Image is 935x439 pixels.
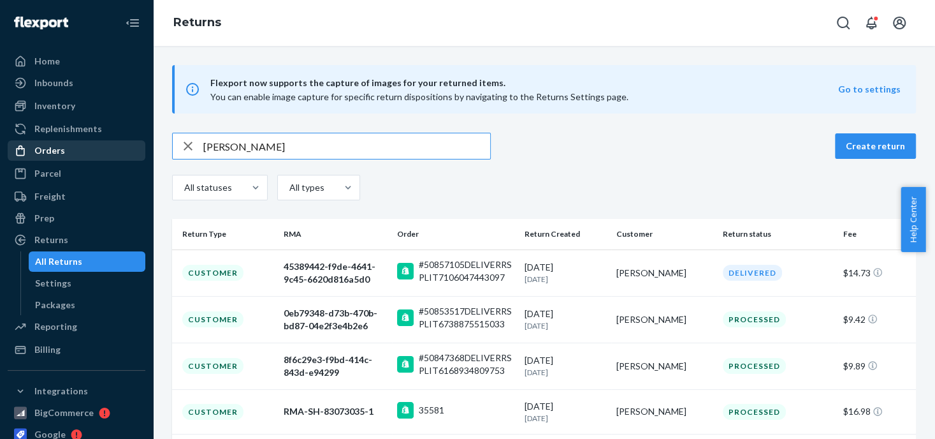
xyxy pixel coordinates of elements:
th: Customer [611,219,718,249]
a: Orders [8,140,145,161]
div: #50847368DELIVERRSPLIT6168934809753 [419,352,514,377]
a: All Returns [29,251,146,272]
div: 35581 [419,404,444,417]
p: [DATE] [525,367,606,378]
div: [DATE] [525,354,606,378]
div: Parcel [34,167,61,180]
div: Orders [34,144,65,157]
div: [PERSON_NAME] [616,360,713,373]
a: Prep [8,208,145,228]
th: RMA [279,219,392,249]
div: Replenishments [34,123,102,135]
p: [DATE] [525,320,606,331]
div: Prep [34,212,54,225]
a: Packages [29,295,146,315]
th: Return Created [519,219,611,249]
div: Processed [723,404,786,420]
div: #50857105DELIVERRSPLIT7106047443097 [419,258,514,284]
div: Processed [723,358,786,374]
a: Freight [8,186,145,207]
div: [PERSON_NAME] [616,313,713,326]
div: [DATE] [525,261,606,285]
button: Go to settings [838,83,901,96]
div: 8f6c29e3-f9bd-414c-843d-e94299 [284,353,387,379]
a: Returns [8,230,145,250]
th: Return Type [172,219,279,249]
a: Billing [8,339,145,360]
div: Inventory [34,100,75,112]
div: Processed [723,311,786,327]
button: Open Search Box [830,10,856,36]
div: Inbounds [34,77,73,89]
input: Search returns by rma, id, tracking number [203,133,490,159]
button: Integrations [8,381,145,401]
a: Replenishments [8,119,145,139]
div: Customer [182,265,243,281]
button: Open account menu [887,10,912,36]
a: Reporting [8,316,145,337]
div: Settings [35,277,71,290]
button: Create return [835,133,916,159]
div: Customer [182,311,243,327]
div: 45389442-f9de-4641-9c45-6620d816a5d0 [284,260,387,286]
p: [DATE] [525,274,606,285]
div: All Returns [35,255,82,268]
button: Help Center [901,187,925,252]
div: Billing [34,343,61,356]
div: [DATE] [525,308,606,331]
div: Integrations [34,385,88,398]
ol: breadcrumbs [163,4,231,41]
a: Settings [29,273,146,294]
a: Returns [173,15,221,29]
button: Close Navigation [120,10,145,36]
div: Home [34,55,60,68]
span: Flexport now supports the capture of images for your returned items. [210,75,838,91]
span: You can enable image capture for specific return dispositions by navigating to the Returns Settin... [210,91,628,102]
td: $9.42 [838,296,916,343]
div: All types [289,181,323,194]
div: Packages [35,299,75,311]
img: Flexport logo [14,17,68,29]
div: 0eb79348-d73b-470b-bd87-04e2f3e4b2e6 [284,307,387,332]
div: BigCommerce [34,406,94,419]
th: Fee [838,219,916,249]
button: Open notifications [859,10,884,36]
th: Return status [718,219,838,249]
div: Reporting [34,320,77,333]
p: [DATE] [525,413,606,424]
div: #50853517DELIVERRSPLIT6738875515033 [419,305,514,331]
div: Customer [182,358,243,374]
td: $14.73 [838,249,916,296]
th: Order [392,219,519,249]
div: Delivered [723,265,782,281]
a: Parcel [8,163,145,184]
div: Customer [182,404,243,420]
div: Freight [34,190,66,203]
a: Inventory [8,96,145,116]
a: BigCommerce [8,403,145,423]
a: Inbounds [8,73,145,93]
a: Home [8,51,145,71]
td: $9.89 [838,343,916,389]
div: [PERSON_NAME] [616,267,713,279]
div: Returns [34,234,68,246]
div: RMA-SH-83073035-1 [284,405,387,418]
div: [DATE] [525,400,606,424]
div: All statuses [184,181,230,194]
div: [PERSON_NAME] [616,405,713,418]
td: $16.98 [838,389,916,434]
